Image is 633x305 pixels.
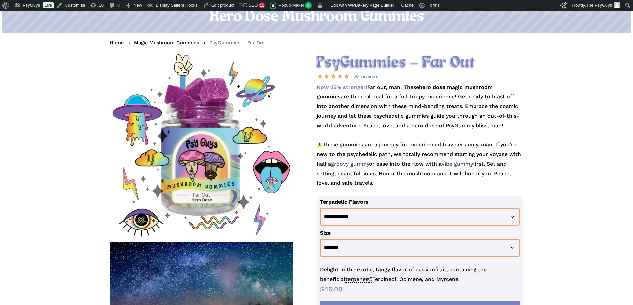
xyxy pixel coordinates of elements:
span: 4 [305,2,312,9]
a: vibe gummy [442,161,473,167]
a: Home [110,39,124,46]
h1: Hero Dose Mushroom Gummies [110,8,523,26]
label: Terpadelic Flavors [320,199,369,205]
p: Delight in the exotic, tangy flavor of passionfruit, containing the beneficial Terpineol, Ocimene... [320,265,520,284]
label: Size [320,230,331,236]
span: PsyGummies – Far Out [209,40,265,46]
bdi: 45.00 [320,285,343,293]
p: Far out, man! These are the real deal for a full trippy experience! Get ready to blast off into a... [317,83,524,196]
a: groovy gummy [331,161,369,167]
span: terpenes [345,276,372,283]
span: The PsyGuys [586,3,612,8]
h2: PsyGummies – Far Out [317,54,524,72]
img: ⚠️ [317,142,322,147]
span: $ [320,285,324,293]
a: Magic Mushroom Gummies [134,39,199,46]
img: Avatar photo [614,2,620,8]
strong: Now 25% stronger! [317,84,367,90]
div: 11 [259,2,265,8]
a: Live [43,2,54,8]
